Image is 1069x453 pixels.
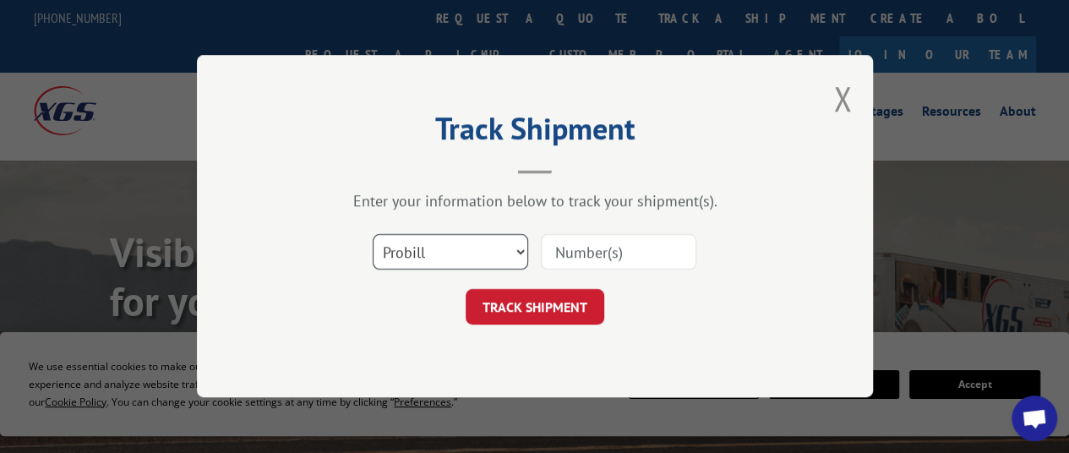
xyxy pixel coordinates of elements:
[281,192,788,211] div: Enter your information below to track your shipment(s).
[541,235,696,270] input: Number(s)
[1012,396,1057,441] div: Open chat
[466,290,604,325] button: TRACK SHIPMENT
[833,76,852,121] button: Close modal
[281,117,788,149] h2: Track Shipment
